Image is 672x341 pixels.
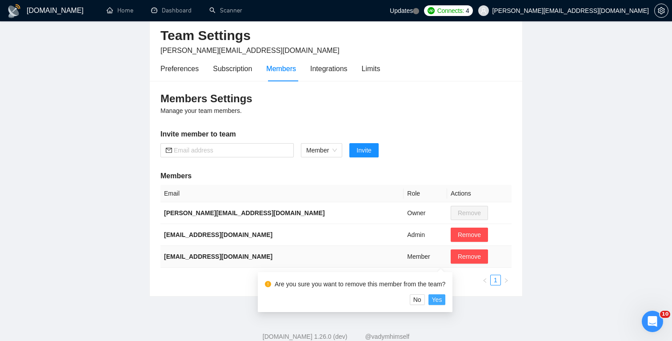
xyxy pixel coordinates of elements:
div: Mariia [32,72,51,81]
td: Owner [404,202,447,224]
img: Profile image for Mariia [10,195,28,213]
span: 4 [466,6,469,16]
div: Are you sure you want to remove this member from the team? [275,279,445,289]
span: Yes [432,295,442,305]
span: Remove [458,252,481,261]
div: Preferences [160,63,199,74]
iframe: Intercom live chat [642,311,663,332]
a: @vadymhimself [365,333,409,340]
div: Members [266,63,296,74]
img: Profile image for Mariia [10,63,28,81]
span: [PERSON_NAME][EMAIL_ADDRESS][DOMAIN_NAME] [160,47,340,54]
li: Previous Page [480,275,490,285]
div: • [DATE] [52,204,77,213]
button: Remove [451,249,488,264]
span: Help [141,281,155,288]
b: [PERSON_NAME][EMAIL_ADDRESS][DOMAIN_NAME] [164,209,325,217]
span: Home [20,281,39,288]
span: Messages [72,281,106,288]
button: Send us a message [41,232,137,250]
a: dashboardDashboard [151,7,192,14]
div: • [DATE] [52,138,77,147]
td: Member [404,246,447,268]
span: exclamation-circle [265,281,271,287]
img: Profile image for Mariia [10,96,28,114]
div: Mariia [32,237,51,246]
div: • 1h ago [50,39,75,48]
div: • 1h ago [52,72,78,81]
button: Messages [59,259,118,295]
button: Yes [428,294,446,305]
th: Actions [447,185,512,202]
li: 1 [490,275,501,285]
img: Profile image for Mariia [10,129,28,147]
div: Integrations [310,63,348,74]
li: Next Page [501,275,512,285]
a: [DOMAIN_NAME] 1.26.0 (dev) [263,333,348,340]
th: Role [404,185,447,202]
span: Manage your team members. [160,107,242,114]
span: Updates [390,7,413,14]
img: upwork-logo.png [428,7,435,14]
h2: Team Settings [160,27,512,45]
th: Email [160,185,404,202]
b: [EMAIL_ADDRESS][DOMAIN_NAME] [164,231,272,238]
div: Mariia [32,105,51,114]
span: setting [655,7,668,14]
h3: Members Settings [160,92,512,106]
td: Admin [404,224,447,246]
a: homeHome [107,7,133,14]
span: mail [166,147,172,153]
a: 1 [491,275,500,285]
h5: Members [160,171,512,181]
span: No [413,295,421,305]
span: user [480,8,487,14]
button: Help [119,259,178,295]
button: left [480,275,490,285]
button: setting [654,4,668,18]
button: Remove [451,228,488,242]
span: Remove [458,230,481,240]
button: Invite [349,143,378,157]
button: right [501,275,512,285]
div: • [DATE] [52,171,77,180]
span: Member [306,144,337,157]
input: Email address [174,145,288,155]
div: Mariia [32,138,51,147]
a: setting [654,7,668,14]
div: Limits [362,63,380,74]
span: right [504,278,509,283]
button: No [410,294,425,305]
div: Subscription [213,63,252,74]
img: Profile image for Mariia [10,228,28,245]
span: Connects: [437,6,464,16]
div: • 2h ago [52,105,78,114]
div: Mariia [32,204,51,213]
img: logo [7,4,21,18]
div: Dima [32,39,48,48]
span: Invite [356,145,371,155]
a: searchScanner [209,7,242,14]
span: left [482,278,488,283]
h5: Invite member to team [160,129,512,140]
b: [EMAIL_ADDRESS][DOMAIN_NAME] [164,253,272,260]
span: 10 [660,311,670,318]
img: Profile image for Dima [10,30,28,48]
img: Profile image for Mariia [10,162,28,180]
h1: Messages [66,4,114,19]
div: Mariia [32,171,51,180]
